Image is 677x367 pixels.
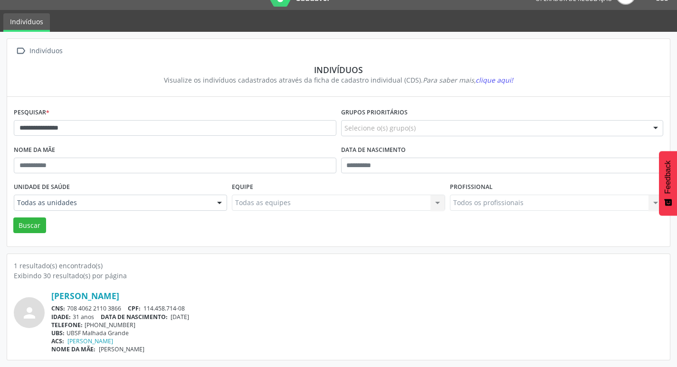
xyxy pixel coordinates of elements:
[14,271,663,281] div: Exibindo 30 resultado(s) por página
[17,198,208,207] span: Todas as unidades
[101,313,168,321] span: DATA DE NASCIMENTO:
[171,313,189,321] span: [DATE]
[14,44,64,58] a:  Indivíduos
[423,75,513,85] i: Para saber mais,
[28,44,64,58] div: Indivíduos
[51,304,65,312] span: CNS:
[14,44,28,58] i: 
[51,321,83,329] span: TELEFONE:
[664,160,672,194] span: Feedback
[21,304,38,321] i: person
[51,345,95,353] span: NOME DA MÃE:
[14,180,70,195] label: Unidade de saúde
[51,329,663,337] div: UBSF Malhada Grande
[51,304,663,312] div: 708 4062 2110 3866
[20,75,657,85] div: Visualize os indivíduos cadastrados através da ficha de cadastro individual (CDS).
[51,313,71,321] span: IDADE:
[51,329,65,337] span: UBS:
[51,337,64,345] span: ACS:
[344,123,416,133] span: Selecione o(s) grupo(s)
[99,345,144,353] span: [PERSON_NAME]
[341,143,406,158] label: Data de nascimento
[20,65,657,75] div: Indivíduos
[341,105,408,120] label: Grupos prioritários
[476,75,513,85] span: clique aqui!
[14,143,55,158] label: Nome da mãe
[51,321,663,329] div: [PHONE_NUMBER]
[659,151,677,216] button: Feedback - Mostrar pesquisa
[13,217,46,234] button: Buscar
[67,337,113,345] a: [PERSON_NAME]
[14,261,663,271] div: 1 resultado(s) encontrado(s)
[128,304,141,312] span: CPF:
[14,105,49,120] label: Pesquisar
[450,180,493,195] label: Profissional
[232,180,253,195] label: Equipe
[3,13,50,32] a: Indivíduos
[51,291,119,301] a: [PERSON_NAME]
[143,304,185,312] span: 114.458.714-08
[51,313,663,321] div: 31 anos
